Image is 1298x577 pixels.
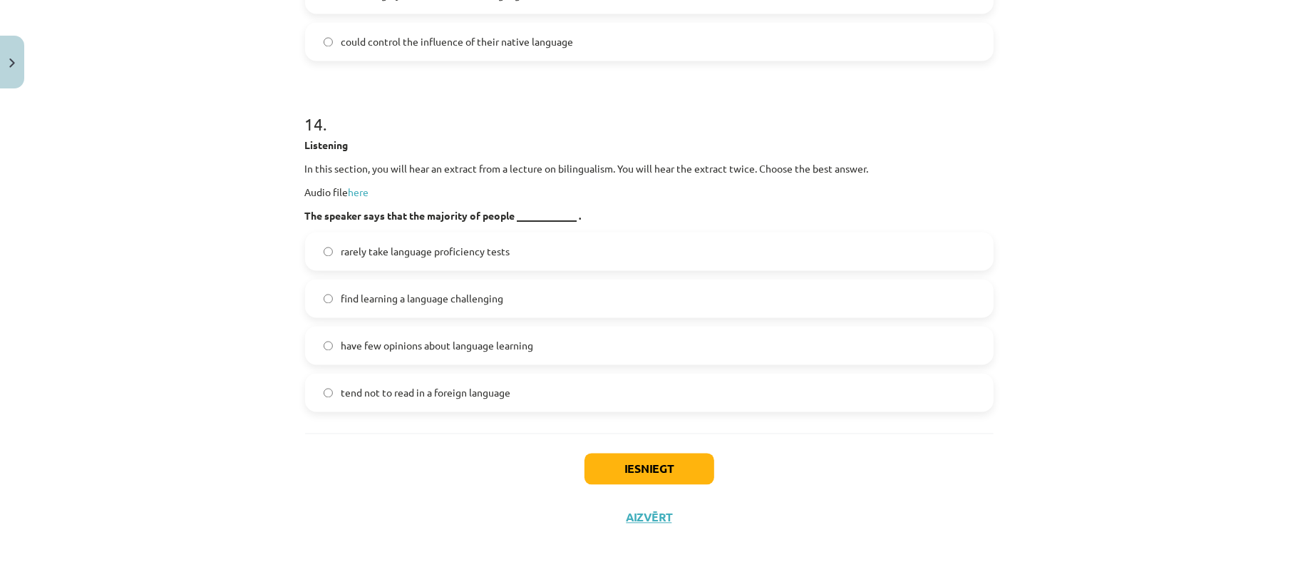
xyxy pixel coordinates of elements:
[341,291,504,306] span: find learning a language challenging
[305,89,994,133] h1: 14 .
[341,244,510,259] span: rarely take language proficiency tests
[584,453,714,484] button: Iesniegt
[349,185,369,198] a: here
[324,341,333,350] input: have few opinions about language learning
[341,338,534,353] span: have few opinions about language learning
[9,58,15,68] img: icon-close-lesson-0947bae3869378f0d4975bcd49f059093ad1ed9edebbc8119c70593378902aed.svg
[622,510,676,524] button: Aizvērt
[305,185,994,200] p: Audio file
[305,161,994,176] p: In this section, you will hear an extract from a lecture on bilingualism. You will hear the extra...
[324,388,333,397] input: tend not to read in a foreign language
[341,385,511,400] span: tend not to read in a foreign language
[324,247,333,256] input: rarely take language proficiency tests
[305,138,349,151] strong: Listening
[341,34,574,49] span: could control the influence of their native language
[305,209,582,222] strong: The speaker says that the majority of people ____________ .
[324,294,333,303] input: find learning a language challenging
[324,37,333,46] input: could control the influence of their native language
